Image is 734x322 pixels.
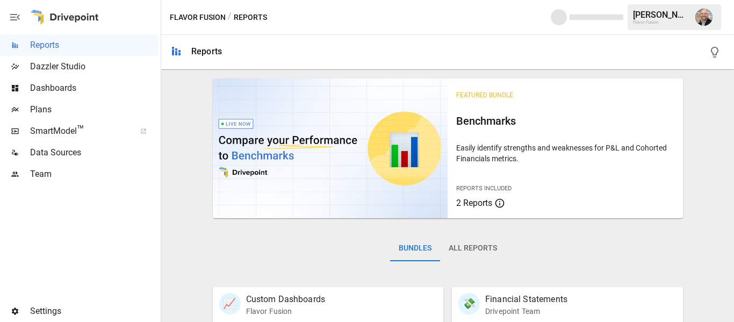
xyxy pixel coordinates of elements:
img: video thumbnail [213,78,448,218]
button: All Reports [440,235,506,261]
span: Data Sources [30,146,159,159]
button: Bundles [390,235,440,261]
p: Custom Dashboards [246,293,326,306]
h6: Benchmarks [456,112,674,130]
button: Flavor Fusion [170,11,226,24]
p: Drivepoint Team [485,306,567,317]
span: ™ [77,123,84,137]
span: SmartModel [30,125,128,138]
button: Dustin Jacobson [689,2,719,32]
div: / [228,11,232,24]
span: Featured Bundle [456,91,513,99]
div: 💸 [458,293,480,314]
span: Dazzler Studio [30,60,159,73]
div: 📈 [219,293,241,314]
p: Easily identify strengths and weaknesses for P&L and Cohorted Financials metrics. [456,142,674,164]
span: Plans [30,103,159,116]
div: Reports [191,46,222,56]
span: 2 Reports [456,198,492,208]
p: Financial Statements [485,293,567,306]
span: Reports [30,39,159,52]
img: Dustin Jacobson [695,9,713,26]
span: Team [30,168,159,181]
span: Dashboards [30,82,159,95]
span: Settings [30,305,159,318]
div: [PERSON_NAME] [633,10,689,20]
span: Reports Included [456,185,512,192]
div: Flavor Fusion [633,20,689,25]
p: Flavor Fusion [246,306,326,317]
